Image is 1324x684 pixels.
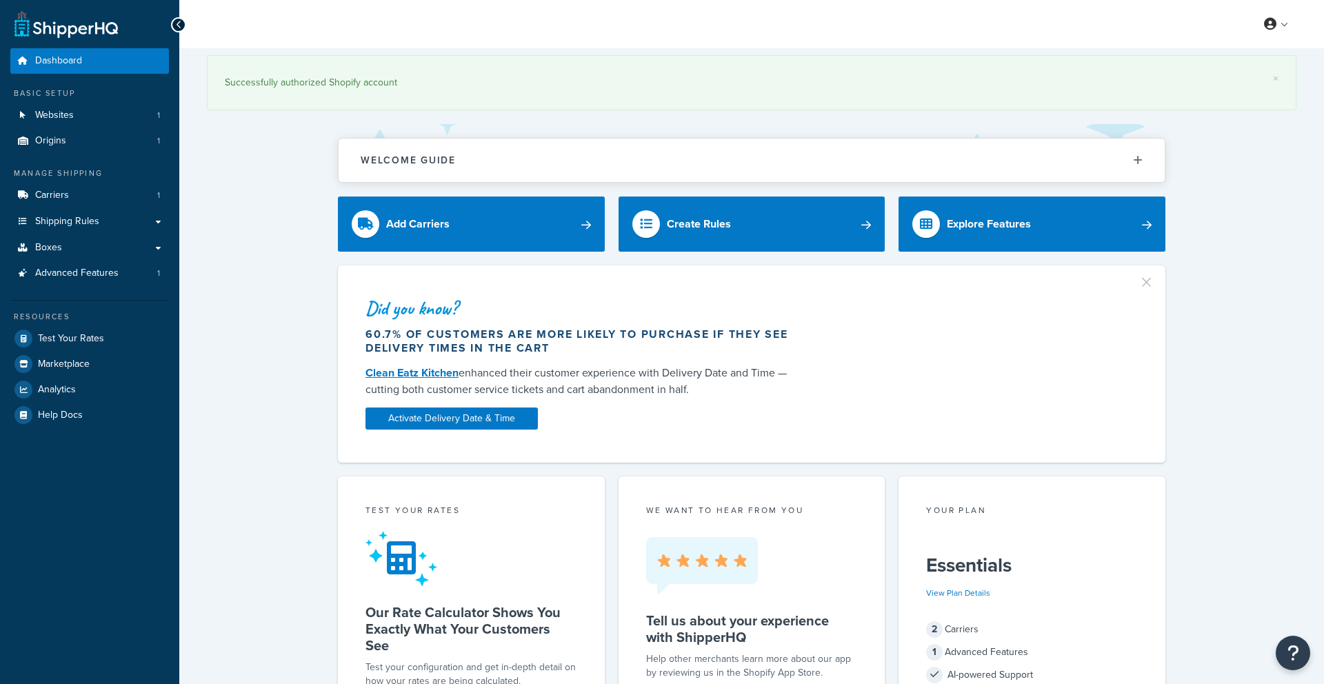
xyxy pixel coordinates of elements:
span: 2 [926,621,943,638]
div: 60.7% of customers are more likely to purchase if they see delivery times in the cart [365,328,801,355]
span: Origins [35,135,66,147]
a: View Plan Details [926,587,990,599]
div: Explore Features [947,214,1031,234]
div: Did you know? [365,299,801,318]
div: Resources [10,311,169,323]
span: Carriers [35,190,69,201]
h2: Welcome Guide [361,155,456,165]
div: Successfully authorized Shopify account [225,73,1278,92]
li: Carriers [10,183,169,208]
a: Clean Eatz Kitchen [365,365,459,381]
a: Dashboard [10,48,169,74]
div: Test your rates [365,504,577,520]
button: Welcome Guide [339,139,1165,182]
a: Boxes [10,235,169,261]
a: Shipping Rules [10,209,169,234]
li: Websites [10,103,169,128]
span: Analytics [38,384,76,396]
span: Test Your Rates [38,333,104,345]
div: Carriers [926,620,1138,639]
span: Shipping Rules [35,216,99,228]
div: Add Carriers [386,214,450,234]
span: Boxes [35,242,62,254]
span: Websites [35,110,74,121]
a: Marketplace [10,352,169,376]
a: Help Docs [10,403,169,428]
a: × [1273,73,1278,84]
div: Your Plan [926,504,1138,520]
span: 1 [157,268,160,279]
a: Create Rules [619,197,885,252]
h5: Our Rate Calculator Shows You Exactly What Your Customers See [365,604,577,654]
button: Open Resource Center [1276,636,1310,670]
span: 1 [926,644,943,661]
a: Explore Features [899,197,1165,252]
h5: Essentials [926,554,1138,576]
a: Origins1 [10,128,169,154]
p: we want to hear from you [646,504,858,516]
h5: Tell us about your experience with ShipperHQ [646,612,858,645]
div: Manage Shipping [10,168,169,179]
li: Advanced Features [10,261,169,286]
div: Advanced Features [926,643,1138,662]
span: Advanced Features [35,268,119,279]
span: Dashboard [35,55,82,67]
a: Advanced Features1 [10,261,169,286]
a: Carriers1 [10,183,169,208]
div: enhanced their customer experience with Delivery Date and Time — cutting both customer service ti... [365,365,801,398]
a: Websites1 [10,103,169,128]
p: Help other merchants learn more about our app by reviewing us in the Shopify App Store. [646,652,858,680]
li: Origins [10,128,169,154]
span: Help Docs [38,410,83,421]
a: Add Carriers [338,197,605,252]
div: Basic Setup [10,88,169,99]
a: Analytics [10,377,169,402]
span: 1 [157,190,160,201]
div: Create Rules [667,214,731,234]
span: 1 [157,135,160,147]
span: Marketplace [38,359,90,370]
a: Activate Delivery Date & Time [365,408,538,430]
a: Test Your Rates [10,326,169,351]
span: 1 [157,110,160,121]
